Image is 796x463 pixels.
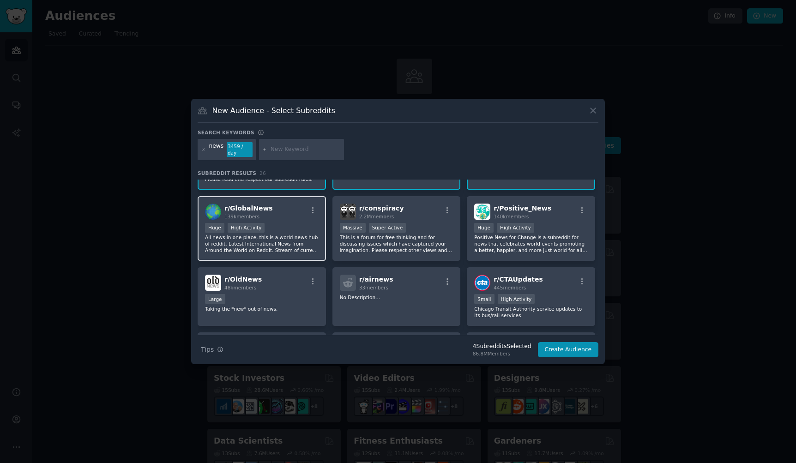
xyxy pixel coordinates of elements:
[271,145,341,154] input: New Keyword
[259,170,266,176] span: 26
[227,142,253,157] div: 3459 / day
[498,294,535,304] div: High Activity
[228,223,265,233] div: High Activity
[474,204,490,220] img: Positive_News
[369,223,406,233] div: Super Active
[224,276,262,283] span: r/ OldNews
[205,275,221,291] img: OldNews
[224,214,259,219] span: 139k members
[494,214,529,219] span: 140k members
[209,142,224,157] div: news
[205,294,225,304] div: Large
[474,223,494,233] div: Huge
[198,170,256,176] span: Subreddit Results
[198,342,227,358] button: Tips
[497,223,534,233] div: High Activity
[205,234,319,253] p: All news in one place, this is a world news hub of reddit. Latest International News from Around ...
[340,223,366,233] div: Massive
[359,204,404,212] span: r/ conspiracy
[212,106,335,115] h3: New Audience - Select Subreddits
[474,234,588,253] p: Positive News for Change is a subreddit for news that celebrates world events promoting a better,...
[224,204,273,212] span: r/ GlobalNews
[538,342,599,358] button: Create Audience
[473,350,531,357] div: 86.8M Members
[359,276,393,283] span: r/ airnews
[224,285,256,290] span: 48k members
[494,276,543,283] span: r/ CTAUpdates
[198,129,254,136] h3: Search keywords
[201,345,214,355] span: Tips
[473,343,531,351] div: 4 Subreddit s Selected
[205,204,221,220] img: GlobalNews
[340,294,453,301] p: No Description...
[474,294,494,304] div: Small
[359,285,388,290] span: 33 members
[474,275,490,291] img: CTAUpdates
[494,285,526,290] span: 445 members
[359,214,394,219] span: 2.2M members
[205,306,319,312] p: Taking the *new* out of news.
[474,306,588,319] p: Chicago Transit Authority service updates to its bus/rail services
[340,234,453,253] p: This is a forum for free thinking and for discussing issues which have captured your imagination....
[494,204,551,212] span: r/ Positive_News
[205,223,224,233] div: Huge
[340,204,356,220] img: conspiracy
